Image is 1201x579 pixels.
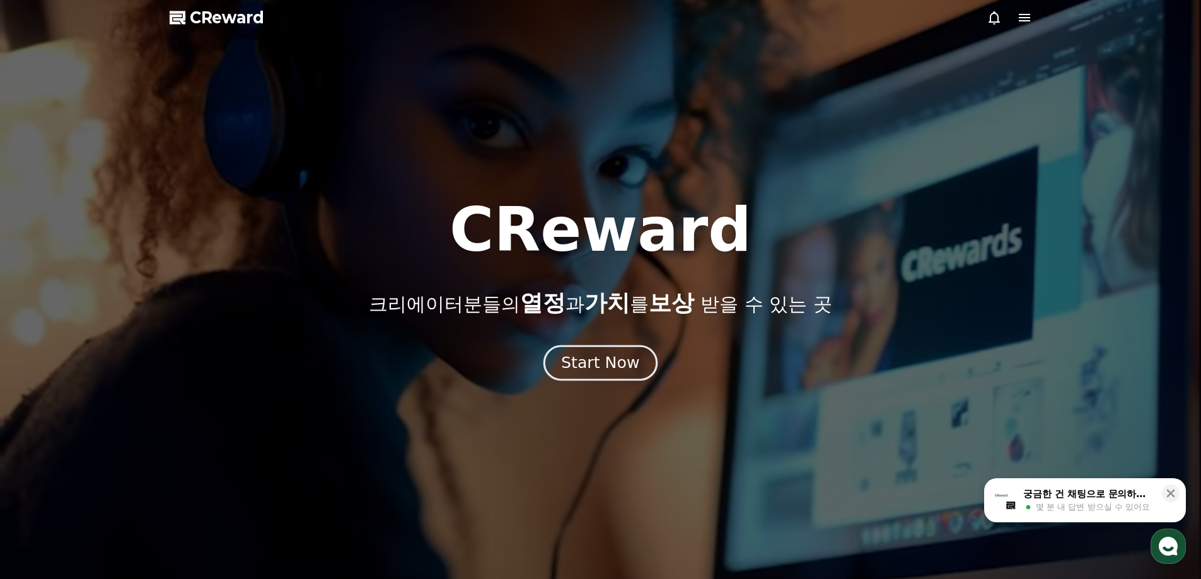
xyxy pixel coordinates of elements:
a: Start Now [546,358,655,370]
a: 설정 [163,399,242,431]
span: 설정 [195,418,210,428]
span: 열정 [520,290,566,316]
a: 대화 [83,399,163,431]
h1: CReward [450,200,751,260]
span: 보상 [649,290,694,316]
a: 홈 [4,399,83,431]
span: 가치 [584,290,630,316]
a: CReward [170,8,264,28]
span: 홈 [40,418,47,428]
div: Start Now [561,352,639,374]
span: 대화 [115,419,131,429]
button: Start Now [543,345,658,381]
p: 크리에이터분들의 과 를 받을 수 있는 곳 [369,290,832,316]
span: CReward [190,8,264,28]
